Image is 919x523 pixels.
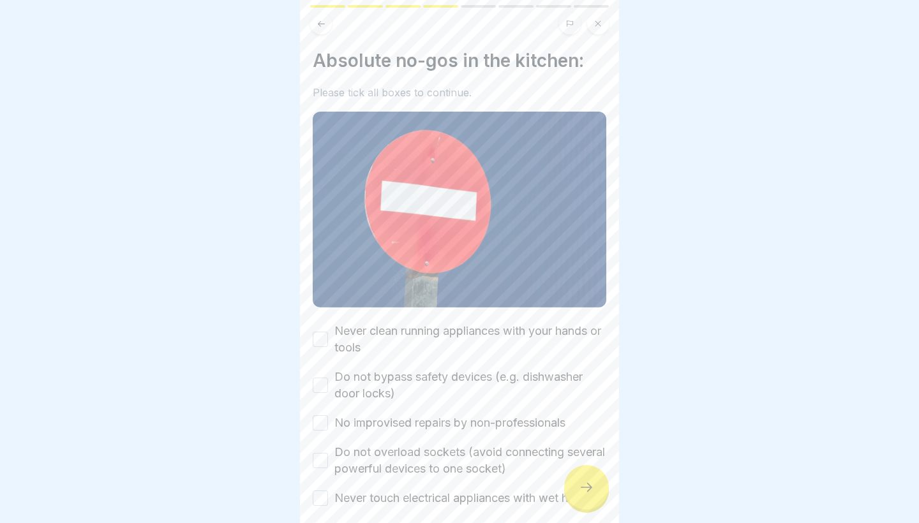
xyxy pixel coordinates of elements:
label: Never clean running appliances with your hands or tools [334,323,606,356]
label: Do not bypass safety devices (e.g. dishwasher door locks) [334,369,606,402]
label: Never touch electrical appliances with wet hands [334,490,594,506]
label: No improvised repairs by non-professionals [334,415,565,431]
h4: Absolute no-gos in the kitchen: [313,50,606,71]
div: Please tick all boxes to continue. [313,87,606,99]
label: Do not overload sockets (avoid connecting several powerful devices to one socket) [334,444,606,477]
